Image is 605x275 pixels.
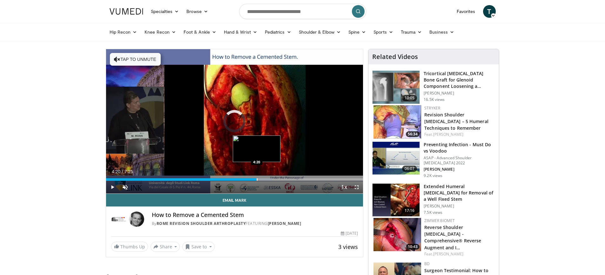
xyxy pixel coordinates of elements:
img: aae374fe-e30c-4d93-85d1-1c39c8cb175f.150x105_q85_crop-smart_upscale.jpg [373,142,420,175]
span: 7:25 [124,169,133,174]
img: image.jpeg [233,135,280,162]
span: 3 views [338,243,358,251]
a: Thumbs Up [111,242,148,252]
h3: Preventing Infection - Must Do vs Voodoo [424,141,495,154]
span: 06:07 [402,166,417,172]
a: Zimmer Biomet [424,218,455,223]
p: [PERSON_NAME] [424,204,495,209]
div: [DATE] [341,231,358,236]
a: Foot & Ankle [180,26,220,38]
div: Feat. [424,132,494,137]
div: By FEATURING [152,221,358,226]
a: BD [424,261,430,266]
button: Playback Rate [338,181,350,193]
button: Fullscreen [350,181,363,193]
a: 10:05 Tricortical [MEDICAL_DATA] Bone Graft for Glenoid Component Loosening a… [PERSON_NAME] 16.5... [372,70,495,104]
button: Save to [182,242,215,252]
button: Play [106,181,119,193]
a: Revision Shoulder [MEDICAL_DATA] – 5 Humeral Techniques to Remember [424,112,488,131]
a: 56:34 [373,105,421,139]
a: Shoulder & Elbow [295,26,345,38]
span: 10:43 [406,244,420,250]
p: [PERSON_NAME] [424,167,495,172]
a: 10:43 [373,218,421,251]
span: 10:05 [402,95,417,101]
a: Rome Revision Shoulder Arthroplasty [157,221,246,226]
a: Specialties [147,5,183,18]
h3: Extended Humeral [MEDICAL_DATA] for Removal of a Well Fixed Stem [424,183,495,202]
a: [PERSON_NAME] [433,132,463,137]
div: Feat. [424,251,494,257]
a: Browse [183,5,212,18]
img: Avatar [129,212,144,227]
a: 06:07 Preventing Infection - Must Do vs Voodoo ASAP - Advanced Shoulder [MEDICAL_DATA] 2022 [PERS... [372,141,495,178]
a: T [483,5,496,18]
h3: Tricortical [MEDICAL_DATA] Bone Graft for Glenoid Component Loosening a… [424,70,495,89]
button: Tap to unmute [110,53,161,66]
h4: Related Videos [372,53,418,61]
img: VuMedi Logo [110,8,143,15]
img: Rome Revision Shoulder Arthroplasty [111,212,126,227]
span: 56:34 [406,131,420,137]
img: 0bf4b0fb-158d-40fd-8840-cd37d1d3604d.150x105_q85_crop-smart_upscale.jpg [373,184,420,217]
img: 13e13d31-afdc-4990-acd0-658823837d7a.150x105_q85_crop-smart_upscale.jpg [373,105,421,139]
span: / [122,169,123,174]
a: Trauma [397,26,426,38]
button: Share [151,242,180,252]
img: 54195_0000_3.png.150x105_q85_crop-smart_upscale.jpg [373,71,420,104]
a: Business [426,26,458,38]
a: Sports [370,26,397,38]
a: Reverse Shoulder [MEDICAL_DATA] - Comprehensive® Reverse Augment and I… [424,224,481,250]
video-js: Video Player [106,49,363,194]
img: dc30e337-3fc0-4f9f-a6f8-53184339cf06.150x105_q85_crop-smart_upscale.jpg [373,218,421,251]
p: 9.2K views [424,173,442,178]
p: 16.5K views [424,97,445,102]
a: Stryker [424,105,440,111]
input: Search topics, interventions [239,4,366,19]
h4: How to Remove a Cemented Stem [152,212,358,219]
a: Favorites [453,5,479,18]
a: Hip Recon [106,26,141,38]
span: 17:16 [402,207,417,214]
span: 4:20 [112,169,120,174]
a: [PERSON_NAME] [433,251,463,257]
a: [PERSON_NAME] [268,221,301,226]
a: Pediatrics [261,26,295,38]
a: Email Mark [106,194,363,206]
p: 7.5K views [424,210,442,215]
a: Spine [345,26,370,38]
a: 17:16 Extended Humeral [MEDICAL_DATA] for Removal of a Well Fixed Stem [PERSON_NAME] 7.5K views [372,183,495,217]
a: Knee Recon [141,26,180,38]
div: Progress Bar [106,178,363,181]
a: Hand & Wrist [220,26,261,38]
p: [PERSON_NAME] [424,91,495,96]
button: Unmute [119,181,131,193]
p: ASAP - Advanced Shoulder [MEDICAL_DATA] 2022 [424,155,495,166]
